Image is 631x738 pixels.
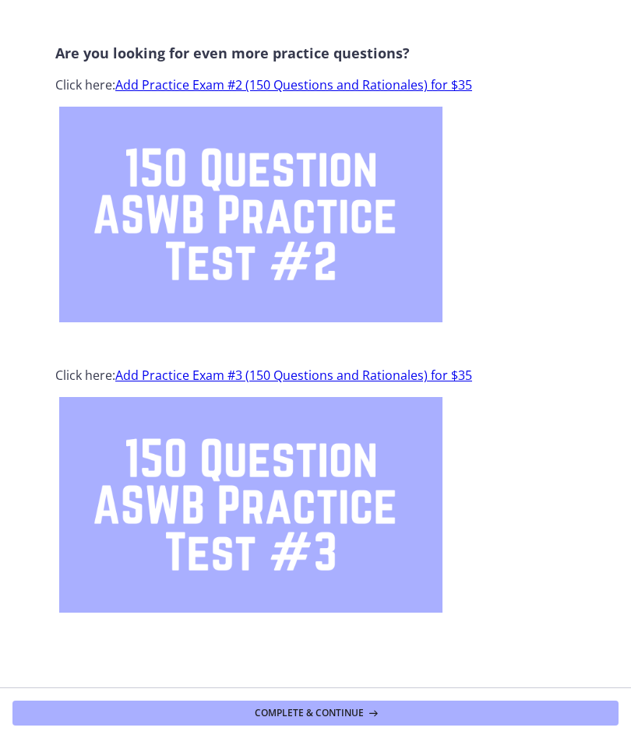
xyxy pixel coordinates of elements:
[59,397,442,613] img: 150_Question_ASWB_Practice_Test__3.png
[115,367,472,384] a: Add Practice Exam #3 (150 Questions and Rationales) for $35
[115,76,472,93] a: Add Practice Exam #2 (150 Questions and Rationales) for $35
[12,701,619,726] button: Complete & continue
[55,44,410,62] span: Are you looking for even more practice questions?
[59,107,442,322] img: 150_Question_ASWB_Practice_Test__2.png
[255,707,364,719] span: Complete & continue
[55,366,576,385] p: Click here:
[55,76,576,94] p: Click here:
